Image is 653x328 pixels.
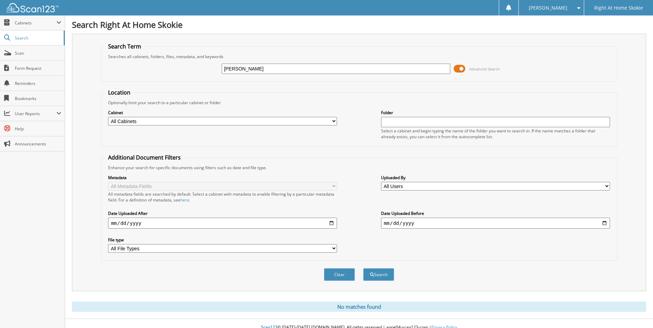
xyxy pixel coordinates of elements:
[15,20,56,26] span: Cabinets
[108,175,337,181] label: Metadata
[594,6,643,10] span: Right At Home Skokie
[363,268,394,281] button: Search
[15,50,61,56] span: Scan
[381,110,610,116] label: Folder
[108,218,337,229] input: start
[381,128,610,140] div: Select a cabinet and begin typing the name of the folder you want to search in. If the name match...
[105,165,613,171] div: Enhance your search for specific documents using filters such as date and file type.
[105,89,134,96] legend: Location
[72,19,646,30] h1: Search Right At Home Skokie
[15,35,60,41] span: Search
[381,210,610,216] label: Date Uploaded Before
[105,100,613,106] div: Optionally limit your search to a particular cabinet or folder
[381,175,610,181] label: Uploaded By
[108,191,337,203] div: All metadata fields are searched by default. Select a cabinet with metadata to enable filtering b...
[72,302,646,312] div: No matches found
[108,110,337,116] label: Cabinet
[105,43,145,50] legend: Search Term
[7,3,59,12] img: scan123-logo-white.svg
[15,141,61,147] span: Announcements
[108,237,337,243] label: File type
[108,210,337,216] label: Date Uploaded After
[469,66,500,72] span: Advanced Search
[15,111,56,117] span: User Reports
[15,80,61,86] span: Reminders
[529,6,567,10] span: [PERSON_NAME]
[15,126,61,132] span: Help
[324,268,355,281] button: Clear
[180,197,189,203] a: here
[105,154,184,161] legend: Additional Document Filters
[381,218,610,229] input: end
[15,65,61,71] span: Form Request
[15,96,61,101] span: Bookmarks
[105,54,613,59] div: Searches all cabinets, folders, files, metadata, and keywords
